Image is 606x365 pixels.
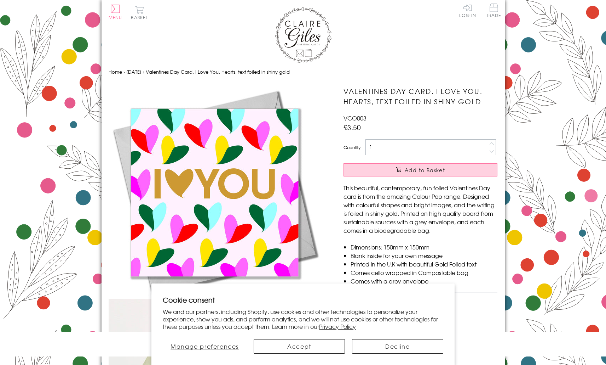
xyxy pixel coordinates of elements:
nav: breadcrumbs [109,65,498,79]
span: Add to Basket [405,167,445,174]
button: Basket [130,6,149,19]
li: Blank inside for your own message [351,251,497,260]
li: Comes with a grey envelope [351,277,497,285]
span: VCO003 [344,114,367,122]
span: Manage preferences [171,342,239,350]
label: Quantity [344,144,360,151]
h1: Valentines Day Card, I Love You, Hearts, text foiled in shiny gold [344,86,497,107]
span: Menu [109,14,122,21]
button: Accept [254,339,345,354]
button: Manage preferences [163,339,247,354]
button: Menu [109,5,122,19]
span: › [123,68,125,75]
img: Valentines Day Card, I Love You, Hearts, text foiled in shiny gold [109,86,321,299]
a: [DATE] [126,68,142,75]
span: › [143,68,144,75]
li: Comes cello wrapped in Compostable bag [351,268,497,277]
a: Privacy Policy [319,322,356,331]
h2: Cookie consent [163,295,443,305]
span: Valentines Day Card, I Love You, Hearts, text foiled in shiny gold [146,68,290,75]
a: Home [109,68,122,75]
span: £3.50 [344,122,361,132]
a: Trade [486,4,501,19]
img: Claire Giles Greetings Cards [275,7,331,63]
li: Dimensions: 150mm x 150mm [351,243,497,251]
button: Decline [352,339,443,354]
li: Printed in the U.K with beautiful Gold Foiled text [351,260,497,268]
button: Add to Basket [344,163,497,176]
span: Trade [486,4,501,17]
p: We and our partners, including Shopify, use cookies and other technologies to personalize your ex... [163,308,443,330]
p: This beautiful, contemporary, fun foiled Valentines Day card is from the amazing Colour Pop range... [344,184,497,235]
a: Log In [459,4,476,17]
